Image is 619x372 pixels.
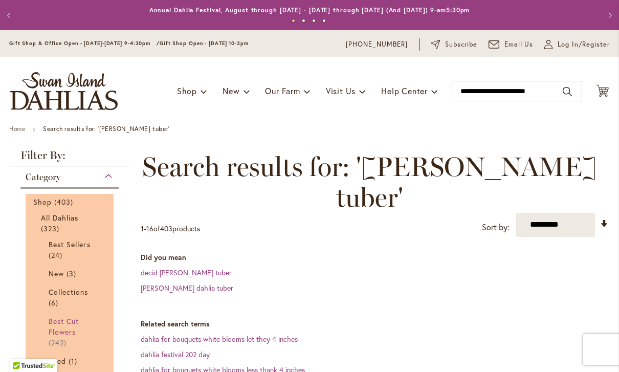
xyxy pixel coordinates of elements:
span: 403 [54,196,76,207]
span: Our Farm [265,85,300,96]
a: store logo [10,72,118,110]
span: Visit Us [326,85,356,96]
a: dahlia festival 202 day [141,349,210,359]
button: 1 of 4 [292,19,295,23]
a: Home [9,125,25,133]
span: Gift Shop Open - [DATE] 10-3pm [160,40,249,47]
button: Next [599,5,619,26]
a: Email Us [489,39,534,50]
span: 403 [160,224,172,233]
span: 3 [67,268,79,279]
button: 2 of 4 [302,19,305,23]
span: 16 [146,224,153,233]
a: [PHONE_NUMBER] [346,39,408,50]
span: Shop [177,85,197,96]
span: Gift Shop & Office Open - [DATE]-[DATE] 9-4:30pm / [9,40,160,47]
span: Shop [33,197,52,207]
a: All Dahlias [41,212,101,234]
a: Shop [33,196,108,207]
span: New [49,269,64,278]
label: Sort by: [482,218,510,237]
a: dahlia for bouquets white blooms let they 4 inches [141,334,298,344]
span: 242 [49,337,69,348]
button: 3 of 4 [312,19,316,23]
span: Category [26,171,60,183]
dt: Did you mean [141,252,609,262]
a: New [49,268,93,279]
a: Log In/Register [544,39,610,50]
a: Best Cut Flowers [49,316,93,348]
span: 24 [49,250,65,260]
span: New [223,85,239,96]
dt: Related search terms [141,319,609,329]
a: Collections [49,287,93,308]
span: Email Us [504,39,534,50]
strong: Filter By: [10,150,129,166]
a: [PERSON_NAME] dahlia tuber [141,283,233,293]
span: 323 [41,223,62,234]
a: Annual Dahlia Festival, August through [DATE] - [DATE] through [DATE] (And [DATE]) 9-am5:30pm [149,6,470,14]
button: 4 of 4 [322,19,326,23]
span: 1 [69,356,80,366]
span: Subscribe [445,39,477,50]
p: - of products [141,221,200,237]
a: Subscribe [431,39,477,50]
span: Best Sellers [49,239,91,249]
iframe: Launch Accessibility Center [8,336,36,364]
span: Seed [49,356,66,366]
span: Log In/Register [558,39,610,50]
span: 6 [49,297,61,308]
span: Collections [49,287,89,297]
span: Help Center [381,85,428,96]
a: Best Sellers [49,239,93,260]
a: decid [PERSON_NAME] tuber [141,268,232,277]
span: 1 [141,224,144,233]
span: Best Cut Flowers [49,316,79,337]
strong: Search results for: '[PERSON_NAME] tuber' [43,125,170,133]
span: Search results for: '[PERSON_NAME] tuber' [141,151,599,213]
a: Seed [49,356,93,366]
span: All Dahlias [41,213,79,223]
